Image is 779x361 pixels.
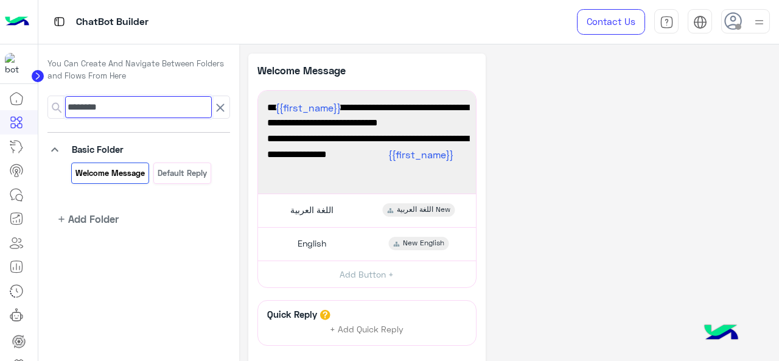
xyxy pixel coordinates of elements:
[397,205,450,216] span: اللغة العربية New
[752,15,767,30] img: profile
[47,58,230,82] p: You Can Create And Navigate Between Folders and Flows From Here
[660,15,674,29] img: tab
[5,9,29,35] img: Logo
[257,63,367,78] p: Welcome Message
[298,238,326,249] span: English
[321,320,413,338] button: + Add Quick Reply
[403,238,444,249] span: New English
[258,261,476,288] button: Add Button +
[276,102,341,113] span: {{first_name}}
[68,211,119,226] span: Add Folder
[74,166,145,180] p: Welcome Message
[383,203,455,217] div: اللغة العربية New
[389,237,449,250] div: New English
[72,144,124,155] span: Basic Folder
[47,142,62,157] i: keyboard_arrow_down
[52,14,67,29] img: tab
[57,214,66,224] i: add
[388,149,453,160] span: {{first_name}}
[264,309,320,320] h6: Quick Reply
[577,9,645,35] a: Contact Us
[693,15,707,29] img: tab
[290,205,334,216] span: اللغة العربية
[700,312,742,355] img: hulul-logo.png
[5,53,27,75] img: 317874714732967
[267,147,467,178] span: أهلًا , شكرا لتواصلك مع كلاود ! برجاء إختيار لغتك المفضلة
[76,14,148,30] p: ChatBot Builder
[157,166,208,180] p: Default reply
[267,100,467,147] span: Hi , Thanks for contacting Cloud! Please choose your preferred language
[330,324,403,334] span: + Add Quick Reply
[47,211,119,226] button: addAdd Folder
[654,9,679,35] a: tab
